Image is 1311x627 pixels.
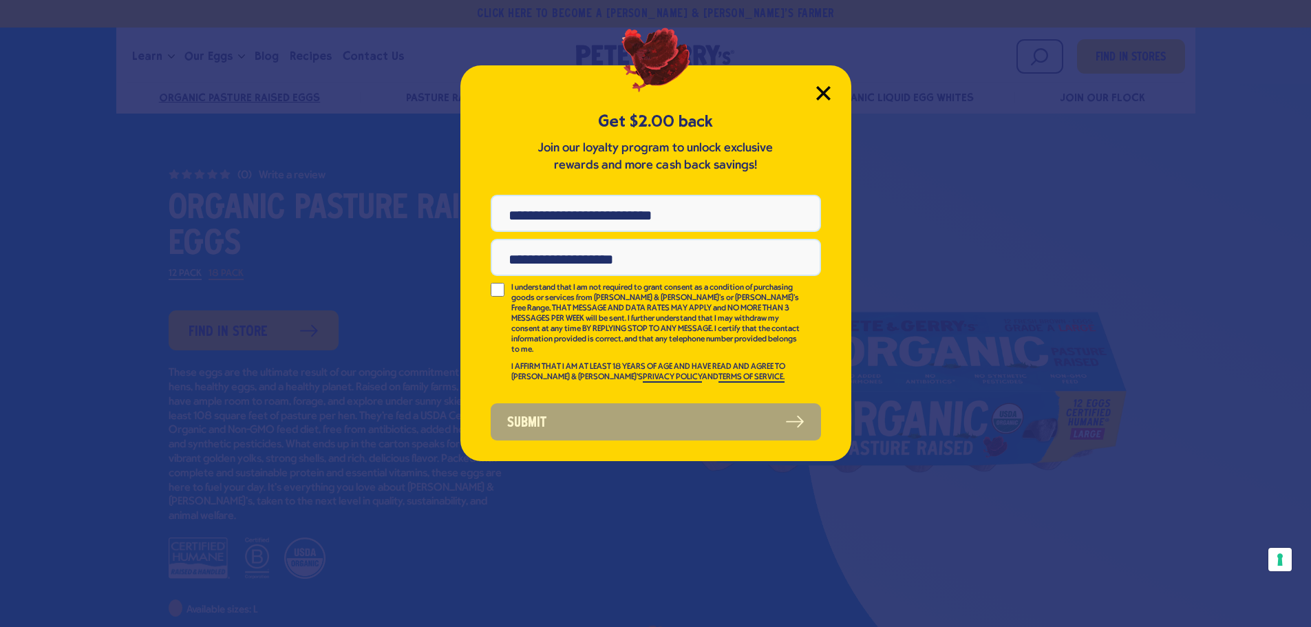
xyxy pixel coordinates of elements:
button: Your consent preferences for tracking technologies [1268,548,1292,571]
h5: Get $2.00 back [491,110,821,133]
button: Submit [491,403,821,440]
button: Close Modal [816,86,831,100]
a: TERMS OF SERVICE. [718,373,785,383]
input: I understand that I am not required to grant consent as a condition of purchasing goods or servic... [491,283,504,297]
p: I AFFIRM THAT I AM AT LEAST 18 YEARS OF AGE AND HAVE READ AND AGREE TO [PERSON_NAME] & [PERSON_NA... [511,362,802,383]
a: PRIVACY POLICY [643,373,702,383]
p: I understand that I am not required to grant consent as a condition of purchasing goods or servic... [511,283,802,355]
p: Join our loyalty program to unlock exclusive rewards and more cash back savings! [535,140,776,174]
